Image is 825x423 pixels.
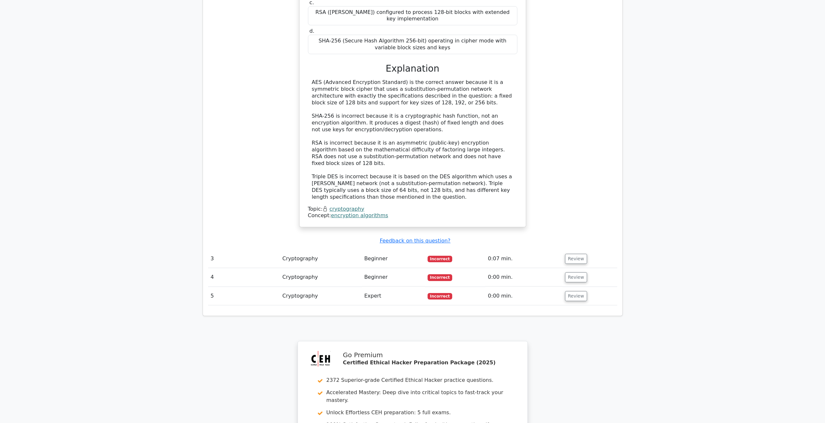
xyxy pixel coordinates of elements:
div: Topic: [308,206,517,213]
td: 5 [208,287,280,305]
td: Cryptography [280,250,362,268]
td: 4 [208,268,280,287]
td: Expert [362,287,425,305]
td: Beginner [362,250,425,268]
div: RSA ([PERSON_NAME]) configured to process 128-bit blocks with extended key implementation [308,6,517,26]
div: AES (Advanced Encryption Standard) is the correct answer because it is a symmetric block cipher t... [312,79,513,200]
td: 0:00 min. [485,268,562,287]
td: 0:07 min. [485,250,562,268]
a: encryption algorithms [331,212,388,218]
span: d. [310,28,314,34]
td: 0:00 min. [485,287,562,305]
h3: Explanation [312,63,513,74]
div: Concept: [308,212,517,219]
td: Cryptography [280,287,362,305]
td: Cryptography [280,268,362,287]
button: Review [565,254,587,264]
span: Incorrect [428,274,453,281]
span: Incorrect [428,256,453,262]
td: Beginner [362,268,425,287]
button: Review [565,272,587,282]
a: Feedback on this question? [380,238,450,244]
span: Incorrect [428,293,453,300]
a: cryptography [329,206,364,212]
div: SHA-256 (Secure Hash Algorithm 256-bit) operating in cipher mode with variable block sizes and keys [308,35,517,54]
button: Review [565,291,587,301]
td: 3 [208,250,280,268]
